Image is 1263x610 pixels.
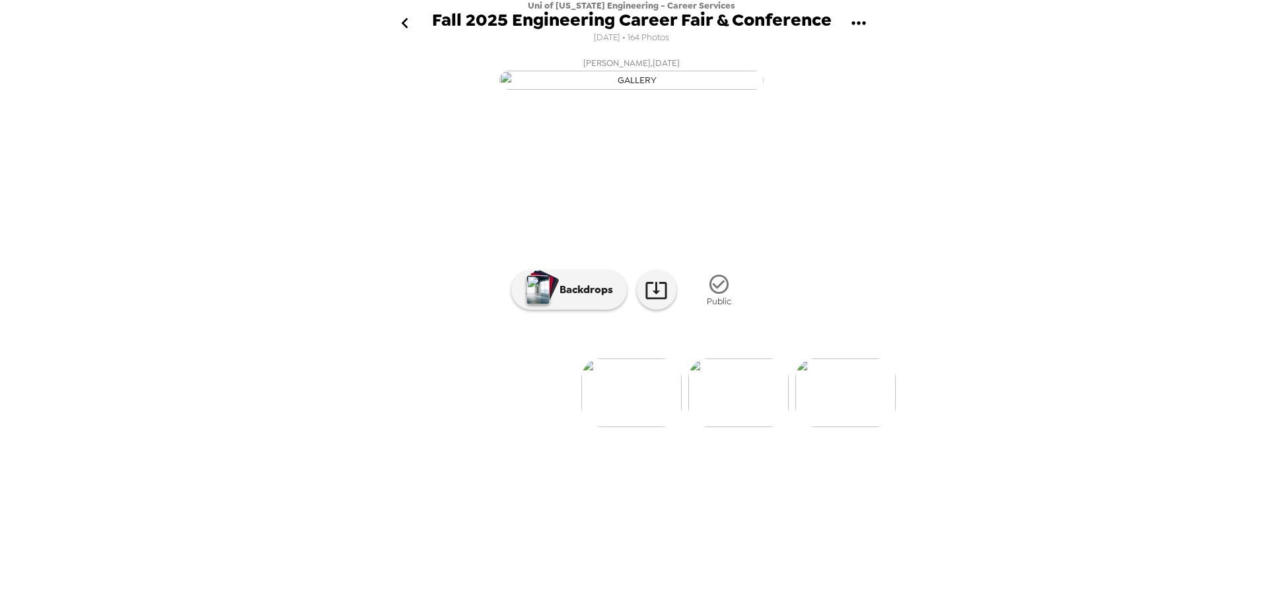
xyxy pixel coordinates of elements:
span: Fall 2025 Engineering Career Fair & Conference [432,11,832,29]
button: gallery menu [837,2,880,45]
p: Backdrops [553,282,613,298]
img: gallery [499,71,764,90]
span: [DATE] • 164 Photos [594,29,669,47]
button: go back [383,2,426,45]
img: gallery [795,358,896,427]
span: [PERSON_NAME] , [DATE] [583,55,680,71]
img: gallery [688,358,789,427]
button: [PERSON_NAME],[DATE] [367,51,896,94]
button: Backdrops [511,270,627,310]
img: gallery [581,358,682,427]
button: Public [686,265,752,315]
span: Public [707,296,731,307]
